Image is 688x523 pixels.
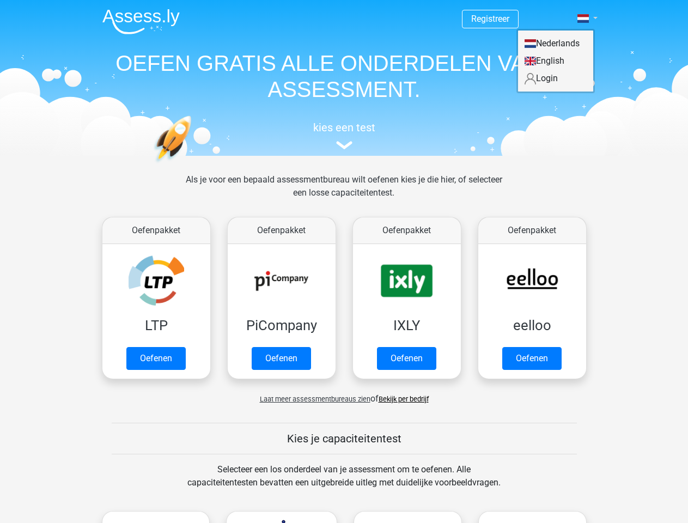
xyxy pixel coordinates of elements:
h5: Kies je capaciteitentest [112,432,577,445]
img: oefenen [154,115,234,214]
a: Oefenen [252,347,311,370]
h1: OEFEN GRATIS ALLE ONDERDELEN VAN JE ASSESSMENT. [94,50,595,102]
a: Nederlands [518,35,593,52]
span: Laat meer assessmentbureaus zien [260,395,370,403]
a: kies een test [94,121,595,150]
div: Als je voor een bepaald assessmentbureau wilt oefenen kies je die hier, of selecteer een losse ca... [177,173,511,212]
img: assessment [336,141,352,149]
a: Registreer [471,14,509,24]
a: English [518,52,593,70]
a: Bekijk per bedrijf [379,395,429,403]
div: Selecteer een los onderdeel van je assessment om te oefenen. Alle capaciteitentesten bevatten een... [177,463,511,502]
div: of [94,384,595,405]
a: Oefenen [377,347,436,370]
a: Oefenen [502,347,562,370]
img: Assessly [102,9,180,34]
h5: kies een test [94,121,595,134]
a: Oefenen [126,347,186,370]
a: Login [518,70,593,87]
